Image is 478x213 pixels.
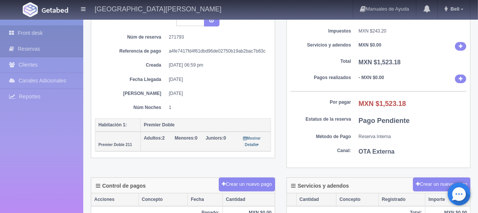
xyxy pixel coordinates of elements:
[378,193,425,206] th: Registrado
[95,4,221,13] h4: [GEOGRAPHIC_DATA][PERSON_NAME]
[359,59,401,65] b: MXN $1,523.18
[413,177,470,191] button: Crear un nuevo cargo
[243,135,261,147] a: Mostrar Detalle
[169,104,265,111] dd: 1
[169,62,265,68] dd: [DATE] 06:59 pm
[175,135,198,141] span: 0
[359,100,406,107] b: MXN $1,523.18
[359,117,410,124] b: Pago Pendiente
[206,135,226,141] span: 0
[23,2,38,17] img: Getabed
[139,193,188,206] th: Concepto
[223,193,274,206] th: Cantidad
[449,6,460,12] span: Beli
[243,136,261,147] small: Mostrar Detalle
[144,135,162,141] strong: Adultos:
[206,135,223,141] strong: Juniors:
[101,76,161,83] dt: Fecha Llegada
[425,193,470,206] th: Importe
[101,48,161,54] dt: Referencia de pago
[359,134,467,140] dd: Reserva Interna
[291,28,351,34] dt: Impuestos
[42,7,68,13] img: Getabed
[291,75,351,81] dt: Pagos realizados
[101,34,161,40] dt: Núm de reserva
[175,135,195,141] strong: Menores:
[291,99,351,106] dt: Por pagar
[336,193,379,206] th: Concepto
[169,34,265,40] dd: 271793
[291,42,351,48] dt: Servicios y adendos
[188,193,223,206] th: Fecha
[296,193,336,206] th: Cantidad
[291,58,351,65] dt: Total
[291,134,351,140] dt: Método de Pago
[291,148,351,154] dt: Canal:
[291,183,349,189] h4: Servicios y adendos
[141,118,271,132] th: Premier Doble
[144,135,165,141] span: 2
[359,28,467,34] dd: MXN $243.20
[291,116,351,123] dt: Estatus de la reserva
[169,90,265,97] dd: [DATE]
[359,75,384,80] b: - MXN $0.00
[359,42,381,48] b: MXN $0.00
[91,193,139,206] th: Acciones
[219,177,275,191] button: Crear un nuevo pago
[169,48,265,54] dd: a4fe7417fd4f61dbd96de02750b19ab2bac7b83c
[98,143,132,147] small: Premier Doble 211
[98,122,127,127] b: Habitación 1:
[101,62,161,68] dt: Creada
[359,148,395,155] b: OTA Externa
[96,183,146,189] h4: Control de pagos
[101,90,161,97] dt: [PERSON_NAME]
[169,76,265,83] dd: [DATE]
[101,104,161,111] dt: Núm Noches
